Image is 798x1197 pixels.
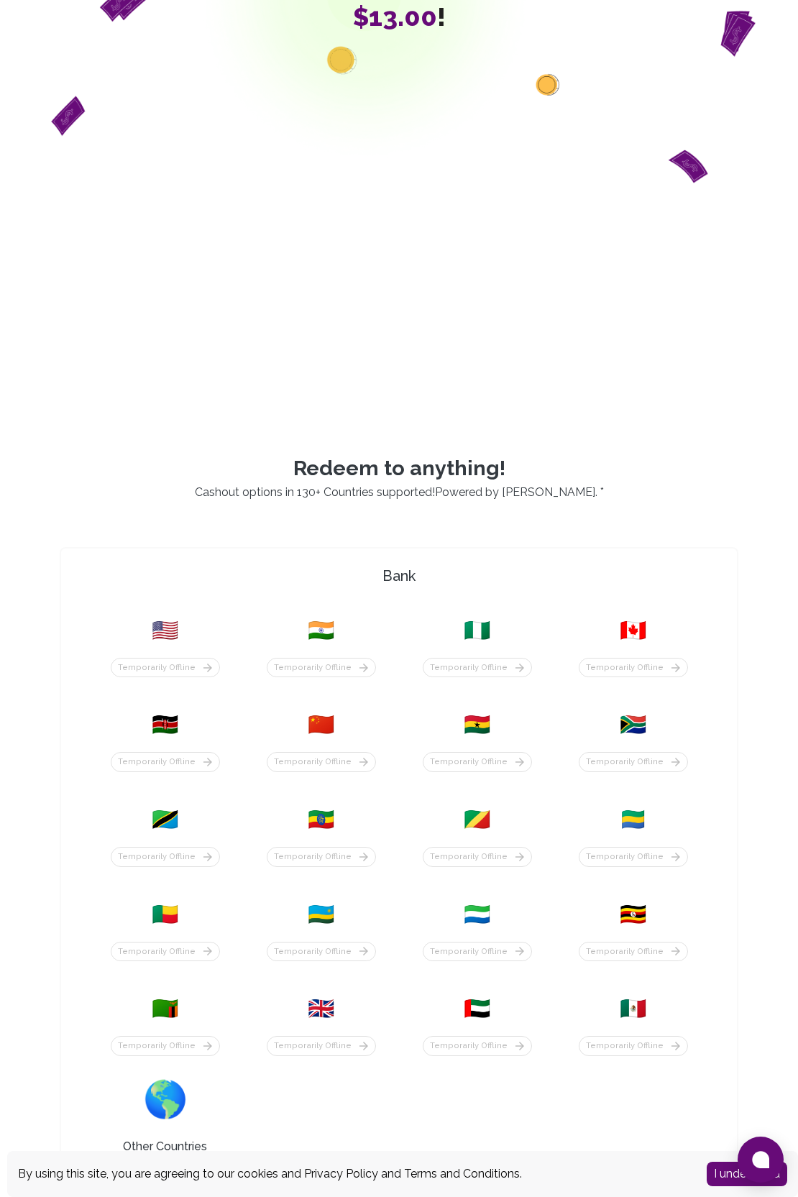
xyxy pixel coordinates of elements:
[304,1167,378,1180] a: Privacy Policy
[152,996,178,1022] span: 🇿🇲
[308,807,334,833] span: 🇪🇹
[152,618,178,643] span: 🇺🇸
[620,902,646,927] span: 🇺🇬
[123,1138,207,1155] h3: Other Countries
[464,712,490,738] span: 🇬🇭
[143,1091,188,1127] h3: 🌎
[620,996,646,1022] span: 🇲🇽
[152,807,178,833] span: 🇹🇿
[353,1,437,32] span: $13.00
[464,902,490,927] span: 🇸🇱
[152,712,178,738] span: 🇰🇪
[18,1165,685,1183] div: By using this site, you are agreeing to our cookies and and .
[308,712,334,738] span: 🇨🇳
[620,807,646,833] span: 🇬🇦
[42,456,756,481] p: Redeem to anything!
[67,566,731,586] h4: Bank
[308,996,334,1022] span: 🇬🇧
[464,618,490,643] span: 🇳🇬
[620,712,646,738] span: 🇿🇦
[707,1162,787,1186] button: Accept cookies
[152,902,178,927] span: 🇧🇯
[308,902,334,927] span: 🇷🇼
[464,996,490,1022] span: 🇦🇪
[738,1137,784,1183] button: Open chat window
[306,2,493,31] span: !
[435,485,595,499] a: Powered by [PERSON_NAME]
[404,1167,520,1180] a: Terms and Conditions
[464,807,490,833] span: 🇨🇬
[308,618,334,643] span: 🇮🇳
[620,618,646,643] span: 🇨🇦
[42,484,756,501] p: Cashout options in 130+ Countries supported! . *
